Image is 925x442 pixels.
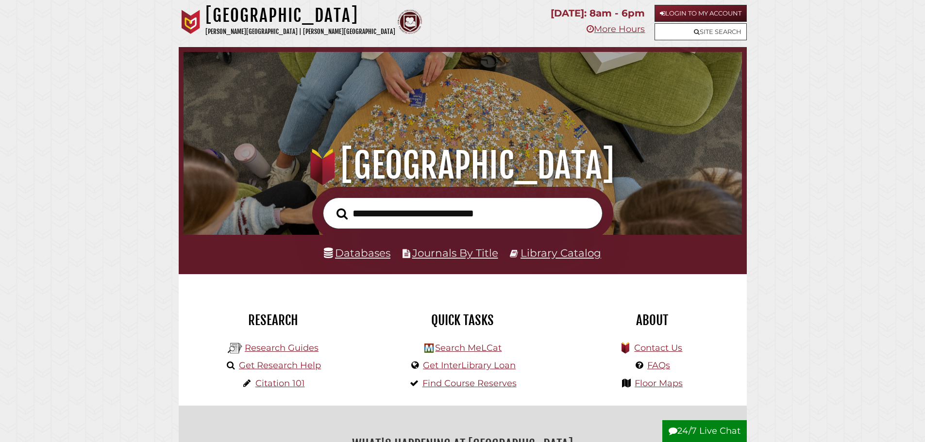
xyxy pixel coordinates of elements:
a: Citation 101 [255,378,305,389]
a: Research Guides [245,343,319,353]
a: More Hours [587,24,645,34]
a: Login to My Account [655,5,747,22]
p: [DATE]: 8am - 6pm [551,5,645,22]
a: Site Search [655,23,747,40]
img: Calvin University [179,10,203,34]
p: [PERSON_NAME][GEOGRAPHIC_DATA] | [PERSON_NAME][GEOGRAPHIC_DATA] [205,26,395,37]
h2: About [565,312,740,328]
h2: Research [186,312,361,328]
a: Find Course Reserves [422,378,517,389]
a: Get Research Help [239,360,321,371]
img: Hekman Library Logo [228,341,242,356]
h2: Quick Tasks [375,312,550,328]
h1: [GEOGRAPHIC_DATA] [205,5,395,26]
a: Floor Maps [635,378,683,389]
a: Get InterLibrary Loan [423,360,516,371]
a: Library Catalog [521,246,601,259]
a: Contact Us [634,343,682,353]
h1: [GEOGRAPHIC_DATA] [197,144,728,187]
img: Calvin Theological Seminary [398,10,422,34]
a: Search MeLCat [435,343,502,353]
img: Hekman Library Logo [424,344,434,353]
a: FAQs [647,360,670,371]
a: Databases [324,246,390,259]
a: Journals By Title [412,246,498,259]
i: Search [336,208,348,220]
button: Search [332,205,353,223]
